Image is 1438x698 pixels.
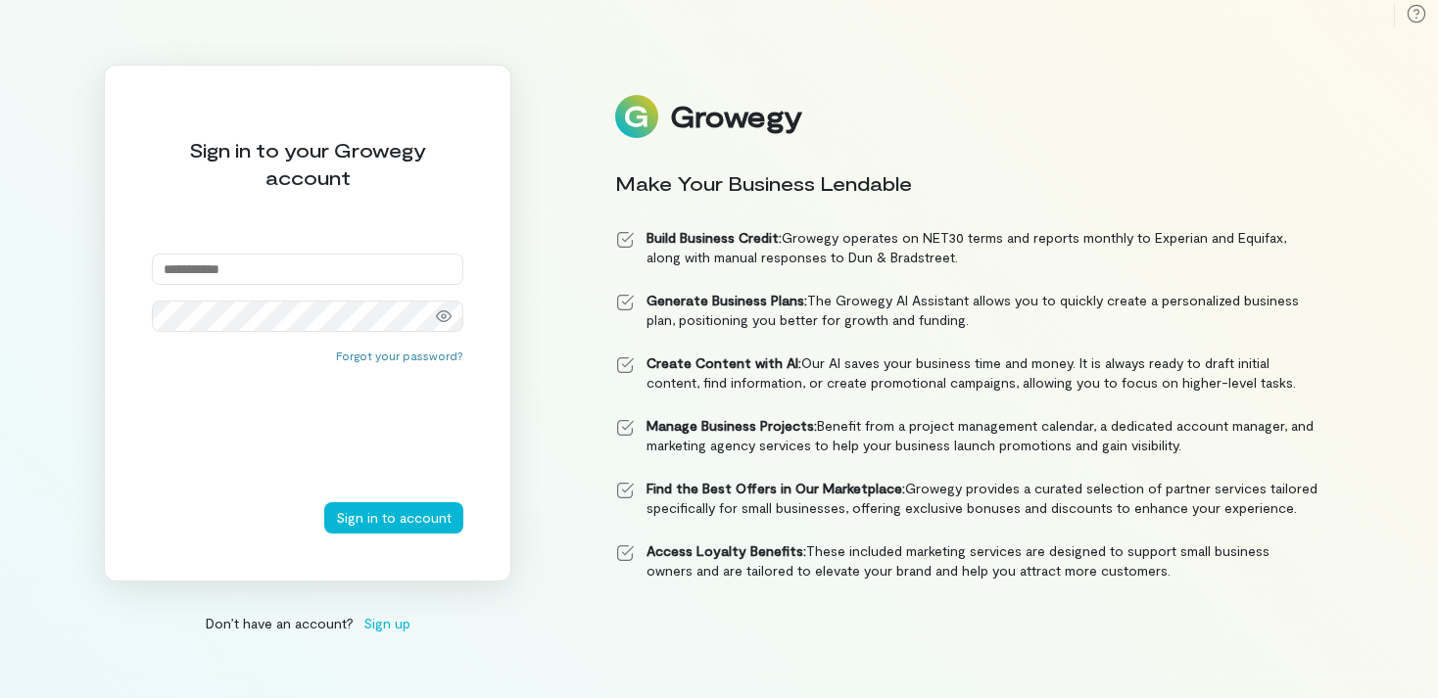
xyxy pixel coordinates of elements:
span: Sign up [363,613,410,633]
img: Logo [615,95,658,138]
div: Growegy [670,100,801,133]
li: The Growegy AI Assistant allows you to quickly create a personalized business plan, positioning y... [615,291,1318,330]
strong: Build Business Credit: [647,229,782,246]
div: Sign in to your Growegy account [152,136,463,191]
strong: Create Content with AI: [647,354,801,371]
div: Don’t have an account? [104,613,511,633]
li: Benefit from a project management calendar, a dedicated account manager, and marketing agency ser... [615,416,1318,455]
li: These included marketing services are designed to support small business owners and are tailored ... [615,541,1318,581]
div: Make Your Business Lendable [615,169,1318,197]
button: Forgot your password? [336,348,463,363]
strong: Manage Business Projects: [647,417,817,434]
strong: Find the Best Offers in Our Marketplace: [647,480,905,496]
button: Sign in to account [324,502,463,534]
li: Growegy operates on NET30 terms and reports monthly to Experian and Equifax, along with manual re... [615,228,1318,267]
li: Growegy provides a curated selection of partner services tailored specifically for small business... [615,479,1318,518]
li: Our AI saves your business time and money. It is always ready to draft initial content, find info... [615,353,1318,393]
strong: Access Loyalty Benefits: [647,542,806,559]
strong: Generate Business Plans: [647,292,807,308]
